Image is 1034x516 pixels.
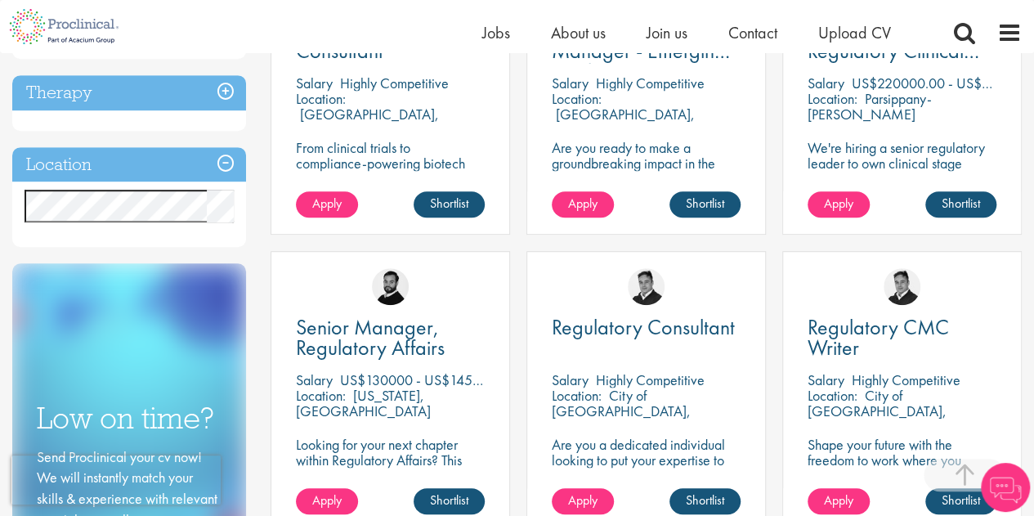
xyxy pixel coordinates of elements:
p: Highly Competitive [852,370,960,389]
span: Apply [312,491,342,509]
a: Senior Manager, Regulatory Affairs [296,317,485,358]
span: Salary [552,74,589,92]
a: Regulatory Senior Manager - Emerging Markets [552,20,741,61]
span: Apply [568,491,598,509]
iframe: reCAPTCHA [11,455,221,505]
p: We're hiring a senior regulatory leader to own clinical stage strategy across multiple programs. [808,140,996,202]
a: Shortlist [414,488,485,514]
a: Join us [647,22,687,43]
span: Apply [312,195,342,212]
h3: Therapy [12,75,246,110]
span: Regulatory CMC Writer [808,313,949,361]
p: Highly Competitive [596,370,705,389]
p: Shape your future with the freedom to work where you thrive! Join our client in this fully remote... [808,437,996,499]
p: [GEOGRAPHIC_DATA], [GEOGRAPHIC_DATA] [552,105,695,139]
img: Peter Duvall [884,268,920,305]
a: Apply [296,488,358,514]
span: Salary [296,74,333,92]
a: Apply [552,488,614,514]
span: Apply [824,195,853,212]
h3: Low on time? [37,402,222,434]
a: Jobs [482,22,510,43]
a: Apply [296,191,358,218]
p: From clinical trials to compliance-powering biotech breakthroughs remotely, where precision meets... [296,140,485,202]
p: Highly Competitive [596,74,705,92]
a: Shortlist [925,488,996,514]
span: Apply [568,195,598,212]
a: Contact [728,22,777,43]
span: Salary [552,370,589,389]
a: About us [551,22,606,43]
a: Regulatory Clinical Consultant [296,20,485,61]
h3: Location [12,147,246,182]
span: Salary [808,74,844,92]
a: Shortlist [669,488,741,514]
p: City of [GEOGRAPHIC_DATA], [GEOGRAPHIC_DATA] [552,386,691,436]
a: Senior Director, Regulatory Clinical Strategy [808,20,996,61]
p: [US_STATE], [GEOGRAPHIC_DATA] [296,386,431,420]
p: Are you ready to make a groundbreaking impact in the world of biotechnology? Join a growing compa... [552,140,741,233]
a: Regulatory CMC Writer [808,317,996,358]
span: Location: [552,386,602,405]
a: Apply [808,191,870,218]
a: Apply [808,488,870,514]
img: Chatbot [981,463,1030,512]
span: Apply [824,491,853,509]
span: Regulatory Consultant [552,313,735,341]
span: Salary [296,370,333,389]
span: Location: [808,89,857,108]
span: Location: [808,386,857,405]
img: Peter Duvall [628,268,665,305]
img: Nick Walker [372,268,409,305]
a: Shortlist [925,191,996,218]
a: Apply [552,191,614,218]
p: Looking for your next chapter within Regulatory Affairs? This position leading projects and worki... [296,437,485,514]
a: Shortlist [414,191,485,218]
a: Upload CV [818,22,891,43]
p: US$130000 - US$145000 per annum [340,370,559,389]
p: Highly Competitive [340,74,449,92]
span: Location: [296,386,346,405]
p: [GEOGRAPHIC_DATA], [GEOGRAPHIC_DATA] [296,105,439,139]
span: Senior Manager, Regulatory Affairs [296,313,445,361]
a: Regulatory Consultant [552,317,741,338]
span: Location: [296,89,346,108]
span: Salary [808,370,844,389]
a: Shortlist [669,191,741,218]
span: Location: [552,89,602,108]
p: City of [GEOGRAPHIC_DATA], [GEOGRAPHIC_DATA] [808,386,947,436]
p: Parsippany-[PERSON_NAME][GEOGRAPHIC_DATA], [GEOGRAPHIC_DATA] [808,89,947,155]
